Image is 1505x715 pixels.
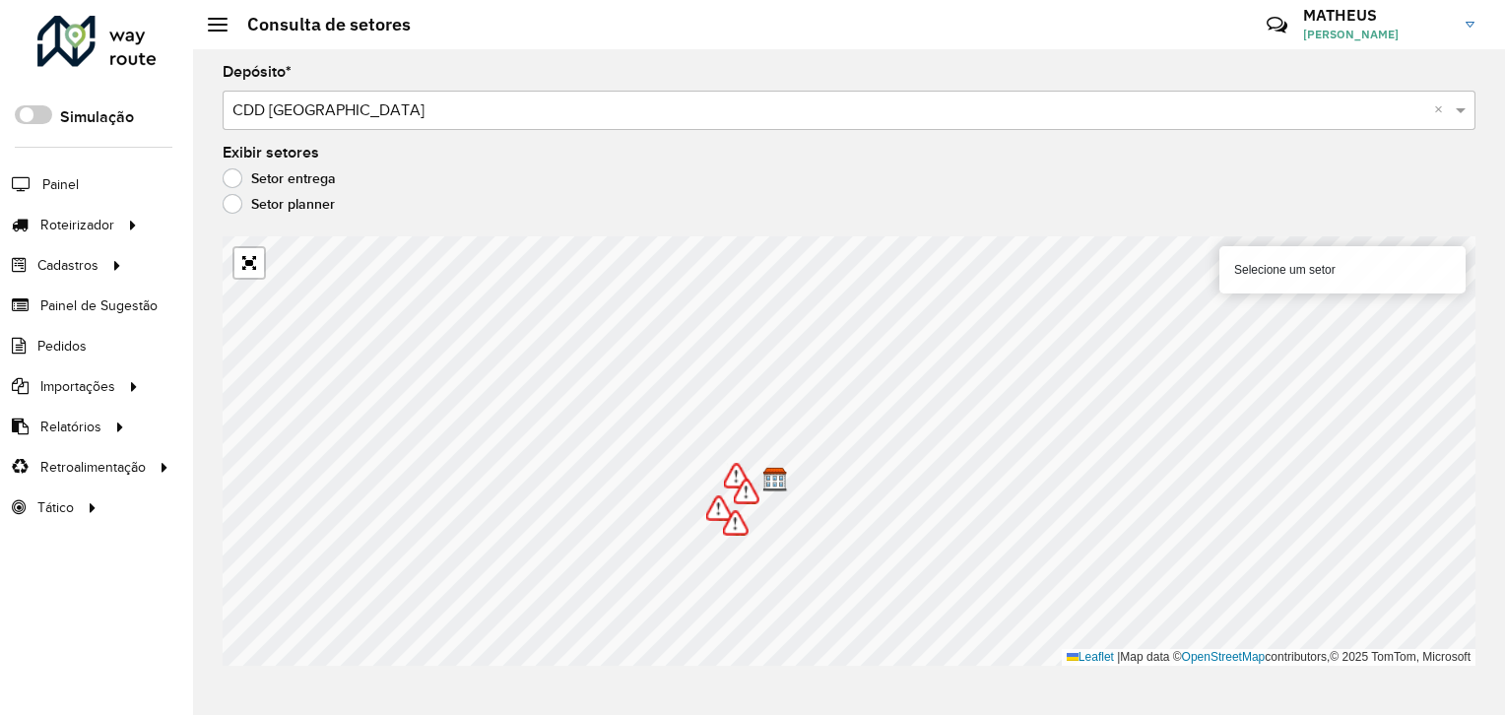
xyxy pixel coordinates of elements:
span: Clear all [1434,98,1451,122]
span: | [1117,650,1120,664]
a: Leaflet [1067,650,1114,664]
span: Cadastros [37,255,98,276]
label: Depósito [223,60,292,84]
div: Selecione um setor [1219,246,1466,293]
span: Painel [42,174,79,195]
span: Relatórios [40,417,101,437]
img: Bloqueio de sinergias [734,479,759,504]
a: OpenStreetMap [1182,650,1266,664]
img: Bloqueio de sinergias [723,510,749,536]
span: Roteirizador [40,215,114,235]
label: Exibir setores [223,141,319,164]
label: Setor entrega [223,168,336,188]
a: Abrir mapa em tela cheia [234,248,264,278]
div: Map data © contributors,© 2025 TomTom, Microsoft [1062,649,1475,666]
span: Tático [37,497,74,518]
span: Pedidos [37,336,87,357]
span: [PERSON_NAME] [1303,26,1451,43]
span: Painel de Sugestão [40,295,158,316]
span: Retroalimentação [40,457,146,478]
label: Simulação [60,105,134,129]
img: Bloqueio de sinergias [706,495,732,521]
a: Contato Rápido [1256,4,1298,46]
h2: Consulta de setores [228,14,411,35]
label: Setor planner [223,194,335,214]
img: Bloqueio de sinergias [724,463,750,488]
h3: MATHEUS [1303,6,1451,25]
span: Importações [40,376,115,397]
